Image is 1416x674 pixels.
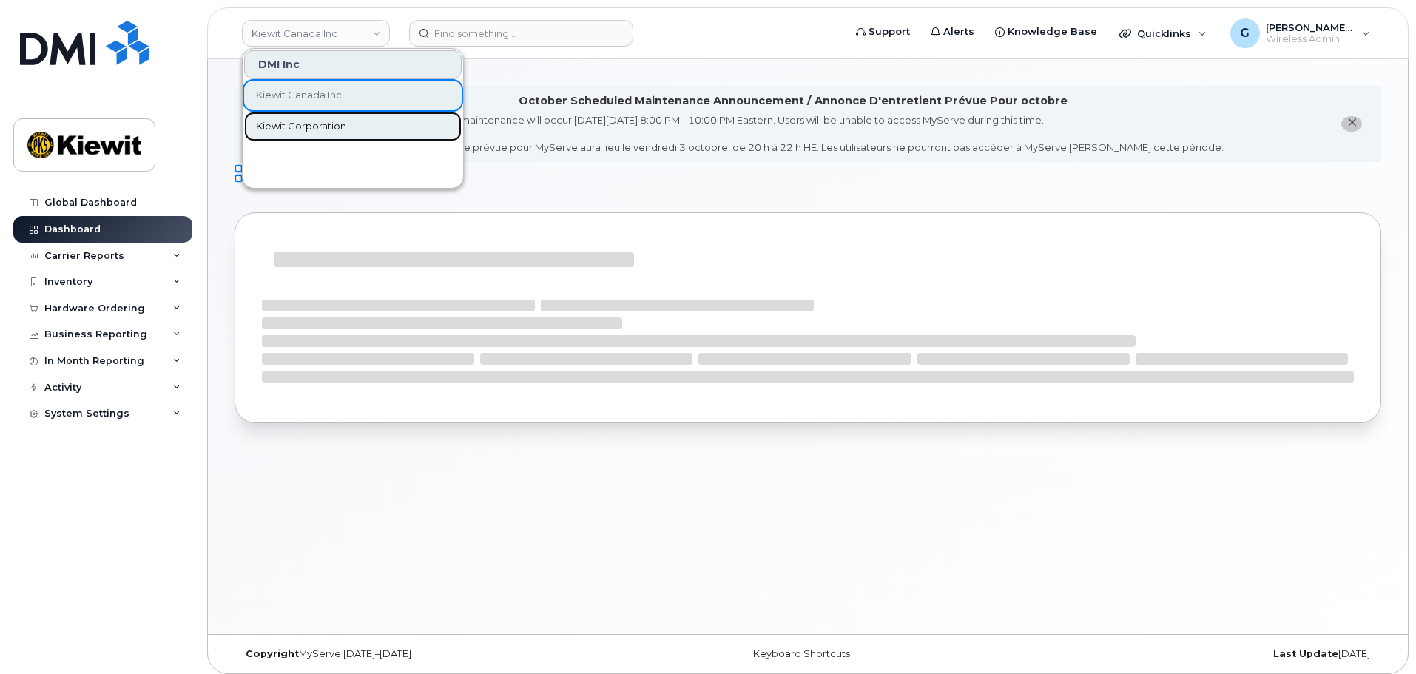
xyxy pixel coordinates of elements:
[256,119,346,134] span: Kiewit Corporation
[1273,648,1338,659] strong: Last Update
[753,648,850,659] a: Keyboard Shortcuts
[244,112,462,141] a: Kiewit Corporation
[999,648,1381,660] div: [DATE]
[244,50,462,79] div: DMI Inc
[256,88,342,103] span: Kiewit Canada Inc
[362,113,1224,155] div: MyServe scheduled maintenance will occur [DATE][DATE] 8:00 PM - 10:00 PM Eastern. Users will be u...
[246,648,299,659] strong: Copyright
[519,93,1068,109] div: October Scheduled Maintenance Announcement / Annonce D'entretient Prévue Pour octobre
[1341,116,1362,132] button: close notification
[244,81,462,110] a: Kiewit Canada Inc
[235,648,617,660] div: MyServe [DATE]–[DATE]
